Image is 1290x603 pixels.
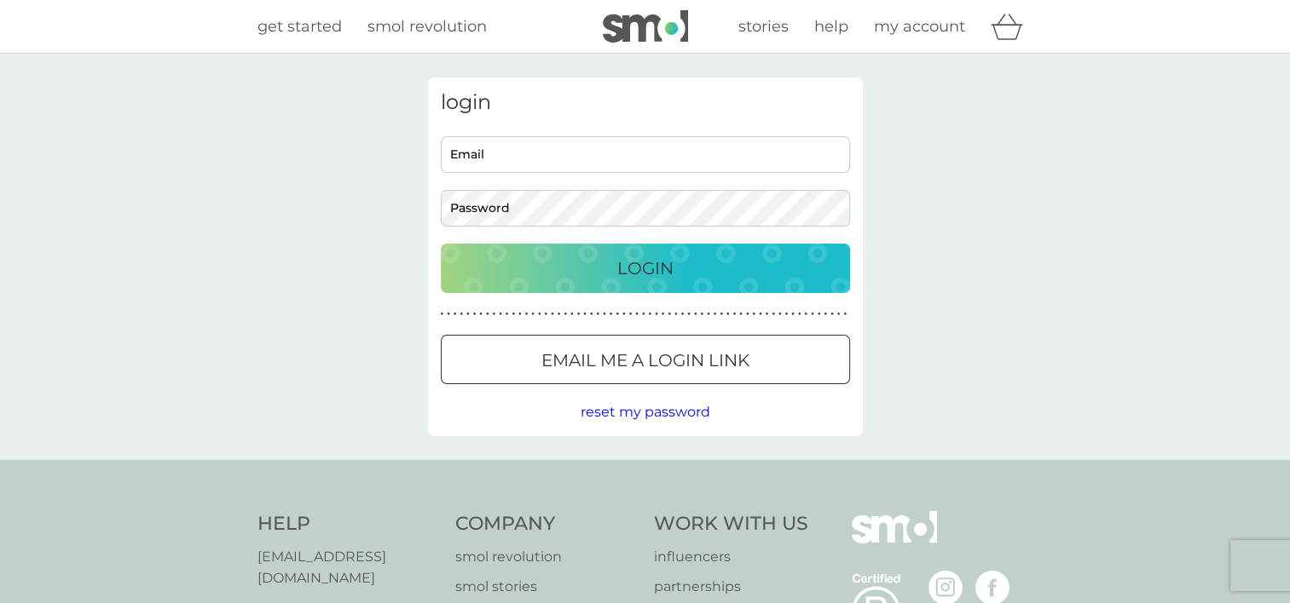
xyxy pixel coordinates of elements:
a: smol revolution [367,14,487,39]
p: ● [531,310,535,319]
p: ● [499,310,502,319]
p: ● [674,310,678,319]
span: help [814,17,848,36]
p: ● [791,310,795,319]
button: Email me a login link [441,335,850,384]
span: my account [874,17,965,36]
p: ● [486,310,489,319]
p: Login [617,255,674,282]
p: ● [805,310,808,319]
h3: login [441,90,850,115]
p: ● [681,310,685,319]
span: reset my password [581,404,710,420]
p: ● [525,310,529,319]
p: ● [466,310,470,319]
p: ● [837,310,841,319]
p: ● [545,310,548,319]
p: ● [622,310,626,319]
p: ● [759,310,762,319]
p: ● [649,310,652,319]
a: smol revolution [455,546,637,568]
p: ● [583,310,587,319]
p: ● [479,310,483,319]
p: ● [642,310,645,319]
a: smol stories [455,576,637,598]
p: ● [726,310,730,319]
h4: Help [257,511,439,537]
p: ● [707,310,710,319]
a: influencers [654,546,808,568]
p: ● [753,310,756,319]
p: ● [766,310,769,319]
p: ● [746,310,749,319]
p: ● [538,310,541,319]
div: basket [991,9,1033,43]
p: ● [720,310,723,319]
p: ● [830,310,834,319]
p: ● [558,310,561,319]
p: ● [785,310,789,319]
a: [EMAIL_ADDRESS][DOMAIN_NAME] [257,546,439,589]
a: partnerships [654,576,808,598]
p: ● [577,310,581,319]
p: ● [518,310,522,319]
p: ● [694,310,697,319]
p: ● [629,310,633,319]
p: ● [778,310,782,319]
p: ● [733,310,737,319]
p: ● [772,310,775,319]
h4: Company [455,511,637,537]
h4: Work With Us [654,511,808,537]
p: ● [597,310,600,319]
p: ● [635,310,639,319]
a: get started [257,14,342,39]
p: ● [564,310,567,319]
p: ● [811,310,814,319]
button: reset my password [581,401,710,423]
p: ● [687,310,691,319]
p: ● [701,310,704,319]
img: smol [603,10,688,43]
a: help [814,14,848,39]
p: ● [590,310,593,319]
p: ● [668,310,671,319]
p: ● [551,310,554,319]
p: Email me a login link [541,347,749,374]
p: ● [818,310,821,319]
p: ● [512,310,515,319]
p: ● [616,310,619,319]
p: ● [493,310,496,319]
p: ● [739,310,743,319]
img: smol [852,511,937,569]
p: ● [460,310,463,319]
p: ● [798,310,801,319]
p: ● [843,310,847,319]
button: Login [441,244,850,293]
span: stories [738,17,789,36]
p: ● [610,310,613,319]
p: ● [447,310,450,319]
p: ● [441,310,444,319]
a: my account [874,14,965,39]
p: ● [454,310,457,319]
p: ● [570,310,574,319]
span: smol revolution [367,17,487,36]
p: ● [655,310,658,319]
p: ● [506,310,509,319]
a: stories [738,14,789,39]
p: ● [662,310,665,319]
p: ● [714,310,717,319]
span: get started [257,17,342,36]
p: ● [824,310,827,319]
p: ● [603,310,606,319]
p: ● [473,310,477,319]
